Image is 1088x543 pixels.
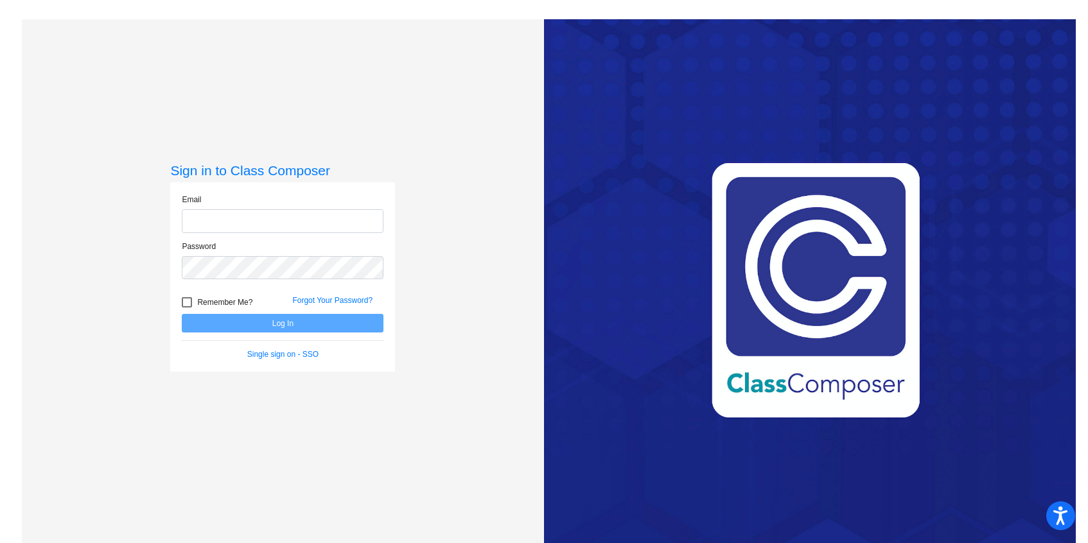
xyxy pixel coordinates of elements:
[247,350,319,359] a: Single sign on - SSO
[170,162,395,178] h3: Sign in to Class Composer
[197,295,252,310] span: Remember Me?
[182,314,383,332] button: Log In
[182,241,216,252] label: Password
[182,194,201,205] label: Email
[292,296,373,305] a: Forgot Your Password?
